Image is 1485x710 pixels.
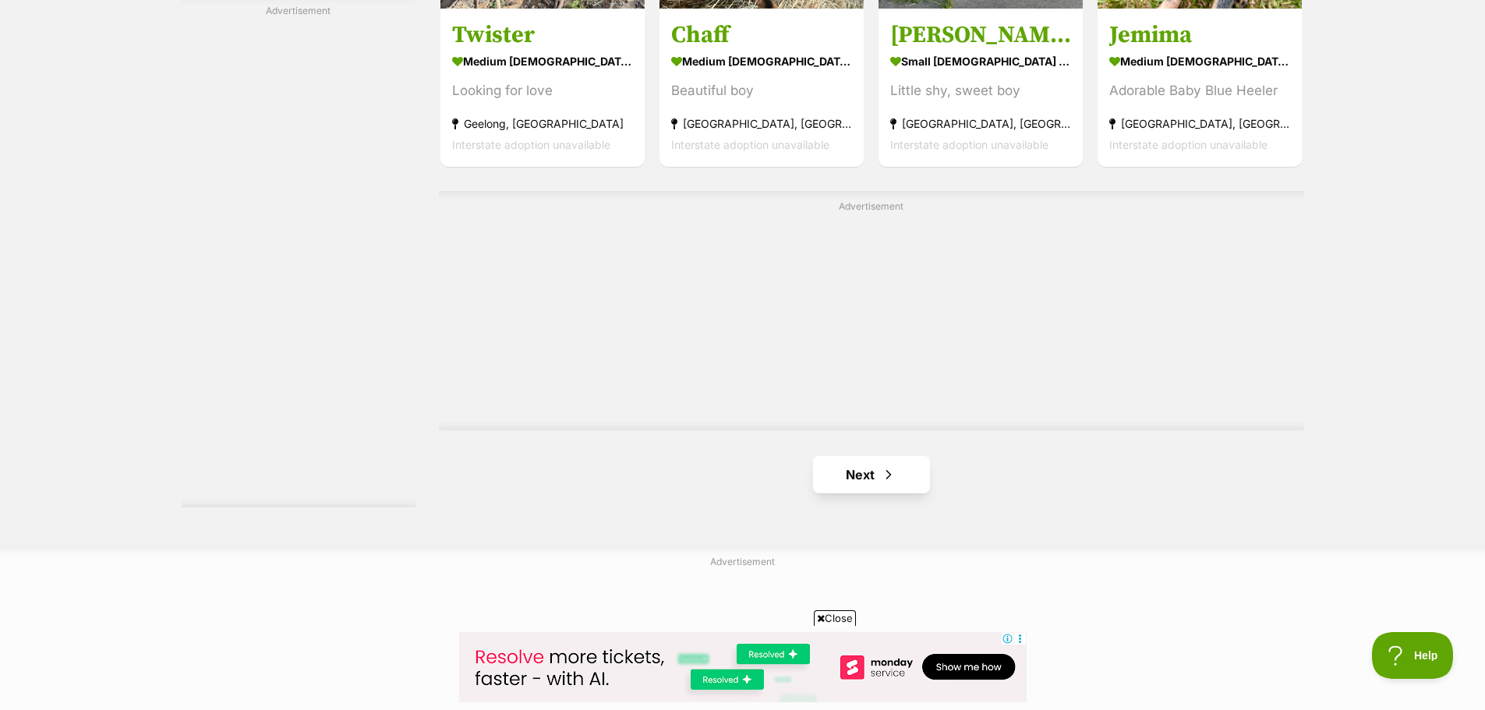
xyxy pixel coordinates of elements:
[671,79,852,101] div: Beautiful boy
[659,8,864,166] a: Chaff medium [DEMOGRAPHIC_DATA] Dog Beautiful boy [GEOGRAPHIC_DATA], [GEOGRAPHIC_DATA] Interstate...
[1109,79,1290,101] div: Adorable Baby Blue Heeler
[452,112,633,133] strong: Geelong, [GEOGRAPHIC_DATA]
[1098,8,1302,166] a: Jemima medium [DEMOGRAPHIC_DATA] Dog Adorable Baby Blue Heeler [GEOGRAPHIC_DATA], [GEOGRAPHIC_DAT...
[890,49,1071,72] strong: small [DEMOGRAPHIC_DATA] Dog
[439,191,1304,430] div: Advertisement
[440,8,645,166] a: Twister medium [DEMOGRAPHIC_DATA] Dog Looking for love Geelong, [GEOGRAPHIC_DATA] Interstate adop...
[890,137,1048,150] span: Interstate adoption unavailable
[1109,112,1290,133] strong: [GEOGRAPHIC_DATA], [GEOGRAPHIC_DATA]
[452,19,633,49] h3: Twister
[671,112,852,133] strong: [GEOGRAPHIC_DATA], [GEOGRAPHIC_DATA]
[452,137,610,150] span: Interstate adoption unavailable
[890,19,1071,49] h3: [PERSON_NAME]
[671,19,852,49] h3: Chaff
[890,79,1071,101] div: Little shy, sweet boy
[814,610,856,626] span: Close
[459,632,1027,702] iframe: Advertisement
[1372,632,1454,679] iframe: Help Scout Beacon - Open
[890,112,1071,133] strong: [GEOGRAPHIC_DATA], [GEOGRAPHIC_DATA]
[813,456,930,493] a: Next page
[182,24,415,492] iframe: Advertisement
[493,220,1250,415] iframe: Advertisement
[671,49,852,72] strong: medium [DEMOGRAPHIC_DATA] Dog
[1109,19,1290,49] h3: Jemima
[1109,49,1290,72] strong: medium [DEMOGRAPHIC_DATA] Dog
[452,79,633,101] div: Looking for love
[439,456,1304,493] nav: Pagination
[879,8,1083,166] a: [PERSON_NAME] small [DEMOGRAPHIC_DATA] Dog Little shy, sweet boy [GEOGRAPHIC_DATA], [GEOGRAPHIC_D...
[1109,137,1268,150] span: Interstate adoption unavailable
[452,49,633,72] strong: medium [DEMOGRAPHIC_DATA] Dog
[671,137,829,150] span: Interstate adoption unavailable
